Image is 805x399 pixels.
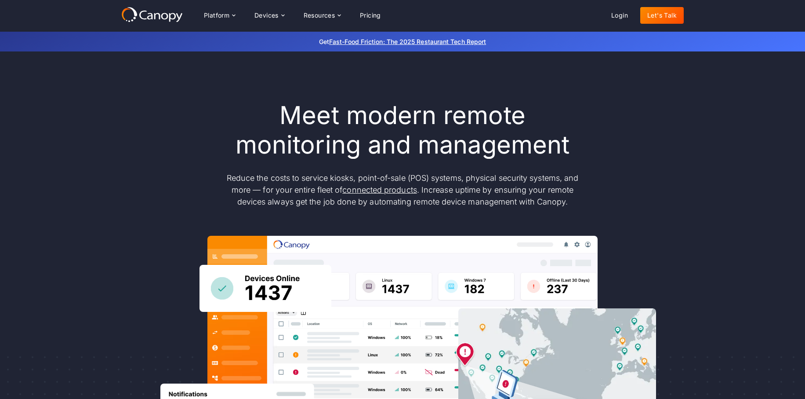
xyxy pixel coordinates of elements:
p: Reduce the costs to service kiosks, point-of-sale (POS) systems, physical security systems, and m... [218,172,587,208]
a: Fast-Food Friction: The 2025 Restaurant Tech Report [329,38,486,45]
img: Canopy sees how many devices are online [199,265,331,312]
a: connected products [342,185,417,194]
div: Devices [247,7,291,24]
a: Let's Talk [640,7,684,24]
p: Get [187,37,618,46]
a: Login [604,7,635,24]
a: Pricing [353,7,388,24]
div: Devices [254,12,279,18]
h1: Meet modern remote monitoring and management [218,101,587,160]
div: Resources [304,12,335,18]
div: Platform [197,7,242,24]
div: Resources [297,7,348,24]
div: Platform [204,12,229,18]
